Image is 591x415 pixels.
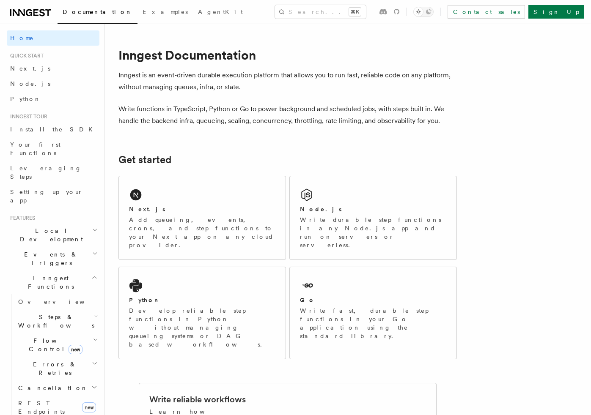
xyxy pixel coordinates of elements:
[10,188,83,204] span: Setting up your app
[15,384,88,392] span: Cancellation
[300,205,342,213] h2: Node.js
[7,91,99,106] a: Python
[198,8,243,15] span: AgentKit
[18,298,105,305] span: Overview
[413,7,434,17] button: Toggle dark mode
[7,274,91,291] span: Inngest Functions
[118,176,286,260] a: Next.jsAdd queueing, events, crons, and step functions to your Next app on any cloud provider.
[10,65,50,72] span: Next.js
[118,47,457,63] h1: Inngest Documentation
[7,223,99,247] button: Local Development
[10,80,50,87] span: Node.js
[7,247,99,270] button: Events & Triggers
[10,165,82,180] span: Leveraging Steps
[137,3,193,23] a: Examples
[10,96,41,102] span: Python
[58,3,137,24] a: Documentation
[10,126,98,133] span: Install the SDK
[300,216,446,249] p: Write durable step functions in any Node.js app and run on servers or serverless.
[15,294,99,309] a: Overview
[69,345,82,354] span: new
[7,61,99,76] a: Next.js
[118,267,286,359] a: PythonDevelop reliable step functions in Python without managing queueing systems or DAG based wo...
[289,176,457,260] a: Node.jsWrite durable step functions in any Node.js app and run on servers or serverless.
[193,3,248,23] a: AgentKit
[82,402,96,412] span: new
[7,30,99,46] a: Home
[10,34,34,42] span: Home
[15,380,99,396] button: Cancellation
[289,267,457,359] a: GoWrite fast, durable step functions in your Go application using the standard library.
[129,216,275,249] p: Add queueing, events, crons, and step functions to your Next app on any cloud provider.
[448,5,525,19] a: Contact sales
[7,184,99,208] a: Setting up your app
[15,333,99,357] button: Flow Controlnew
[15,336,93,353] span: Flow Control
[275,5,366,19] button: Search...⌘K
[7,137,99,161] a: Your first Functions
[15,313,94,330] span: Steps & Workflows
[300,306,446,340] p: Write fast, durable step functions in your Go application using the standard library.
[7,122,99,137] a: Install the SDK
[15,357,99,380] button: Errors & Retries
[528,5,584,19] a: Sign Up
[15,360,92,377] span: Errors & Retries
[129,296,160,304] h2: Python
[10,141,60,156] span: Your first Functions
[118,69,457,93] p: Inngest is an event-driven durable execution platform that allows you to run fast, reliable code ...
[7,215,35,221] span: Features
[349,8,361,16] kbd: ⌘K
[118,103,457,127] p: Write functions in TypeScript, Python or Go to power background and scheduled jobs, with steps bu...
[15,309,99,333] button: Steps & Workflows
[300,296,315,304] h2: Go
[7,227,92,243] span: Local Development
[143,8,188,15] span: Examples
[129,205,165,213] h2: Next.js
[129,306,275,349] p: Develop reliable step functions in Python without managing queueing systems or DAG based workflows.
[149,393,246,405] h2: Write reliable workflows
[7,113,47,120] span: Inngest tour
[7,250,92,267] span: Events & Triggers
[7,270,99,294] button: Inngest Functions
[118,154,171,166] a: Get started
[7,52,44,59] span: Quick start
[18,400,65,415] span: REST Endpoints
[63,8,132,15] span: Documentation
[7,161,99,184] a: Leveraging Steps
[7,76,99,91] a: Node.js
